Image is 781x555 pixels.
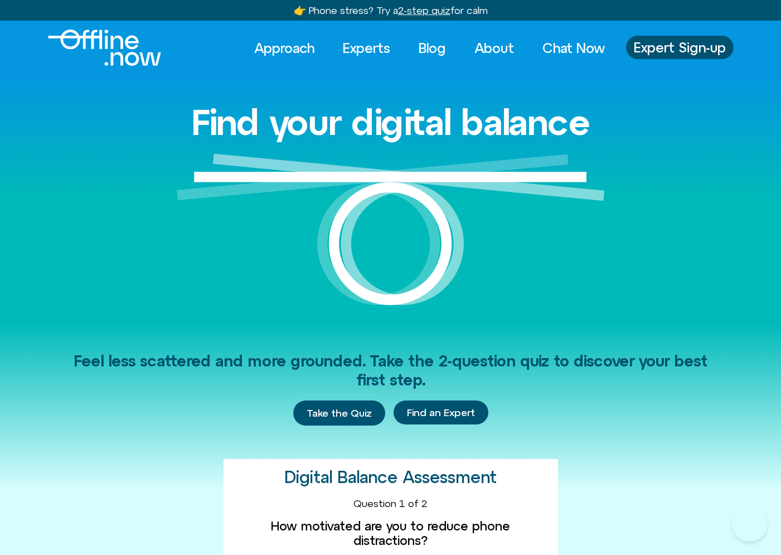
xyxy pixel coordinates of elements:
[333,36,400,60] a: Experts
[394,400,488,425] a: Find an Expert
[464,36,524,60] a: About
[293,400,385,426] a: Take the Quiz
[394,400,488,426] div: Find an Expert
[409,36,456,60] a: Blog
[294,4,488,16] a: 👉 Phone stress? Try a2-step quizfor calm
[74,352,707,389] span: Feel less scattered and more grounded. Take the 2-question quiz to discover your best first step.
[244,36,324,60] a: Approach
[532,36,615,60] a: Chat Now
[398,4,450,16] u: 2-step quiz
[634,40,726,55] span: Expert Sign-up
[48,30,161,66] img: offline.now
[232,498,549,510] div: Question 1 of 2
[284,468,497,486] h2: Digital Balance Assessment
[626,36,734,59] a: Expert Sign-up
[307,407,372,419] span: Take the Quiz
[244,36,615,60] nav: Menu
[191,103,590,142] h1: Find your digital balance
[232,519,549,548] label: How motivated are you to reduce phone distractions?
[407,407,475,418] span: Find an Expert
[732,506,768,542] iframe: Botpress
[48,30,142,66] div: Logo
